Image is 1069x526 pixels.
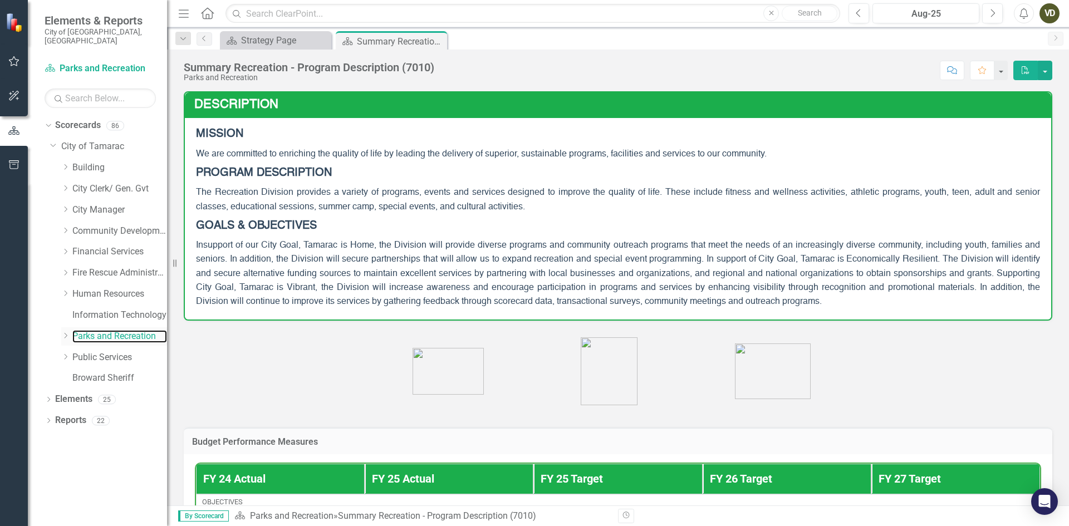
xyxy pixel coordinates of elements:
a: Parks and Recreation [45,62,156,75]
input: Search Below... [45,89,156,108]
span: The Recreation Division provides a variety of programs, events and services designed to improve t... [196,188,1040,211]
div: Aug-25 [876,7,975,21]
strong: PROGRAM DESCRIPTION [196,168,332,179]
div: 22 [92,416,110,425]
a: Human Resources [72,288,167,301]
a: City Clerk/ Gen. Gvt [72,183,167,195]
a: Community Development [72,225,167,238]
img: image%20v31.png [413,348,484,395]
span: We are committed to enriching the quality of life by leading the delivery of superior, sustainabl... [196,150,767,159]
img: image%20v33.png [581,337,638,405]
div: Open Intercom Messenger [1031,488,1058,515]
button: Aug-25 [872,3,979,23]
img: image%20v30.png [735,343,811,399]
a: Parks and Recreation [250,510,334,521]
span: support of our City Goal, Tamarac is Home, the Division will provide diverse programs and communi... [196,241,1040,306]
div: 25 [98,395,116,404]
a: Scorecards [55,119,101,132]
a: Broward Sheriff [72,372,167,385]
h3: Description [194,98,1046,111]
div: » [234,510,610,523]
button: VD [1039,3,1060,23]
a: Information Technology [72,309,167,322]
h3: Budget Performance Measures [192,437,1044,447]
small: City of [GEOGRAPHIC_DATA], [GEOGRAPHIC_DATA] [45,27,156,46]
div: Summary Recreation - Program Description (7010) [357,35,444,48]
div: 86 [106,121,124,130]
a: Reports [55,414,86,427]
a: Building [72,161,167,174]
div: Strategy Page [241,33,328,47]
div: Parks and Recreation [184,73,434,82]
input: Search ClearPoint... [225,4,840,23]
a: Public Services [72,351,167,364]
div: Summary Recreation - Program Description (7010) [338,510,536,521]
span: By Scorecard [178,510,229,522]
img: ClearPoint Strategy [6,12,25,32]
a: Parks and Recreation [72,330,167,343]
a: Elements [55,393,92,406]
button: Search [782,6,837,21]
span: In [196,241,203,250]
a: Strategy Page [223,33,328,47]
span: Search [798,8,822,17]
a: Financial Services [72,245,167,258]
div: Objectives [202,498,1034,506]
div: Summary Recreation - Program Description (7010) [184,61,434,73]
strong: GOALS & OBJECTIVES [196,220,317,232]
strong: MISSION [196,129,243,140]
a: City Manager [72,204,167,217]
span: Elements & Reports [45,14,156,27]
a: City of Tamarac [61,140,167,153]
a: Fire Rescue Administration [72,267,167,279]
